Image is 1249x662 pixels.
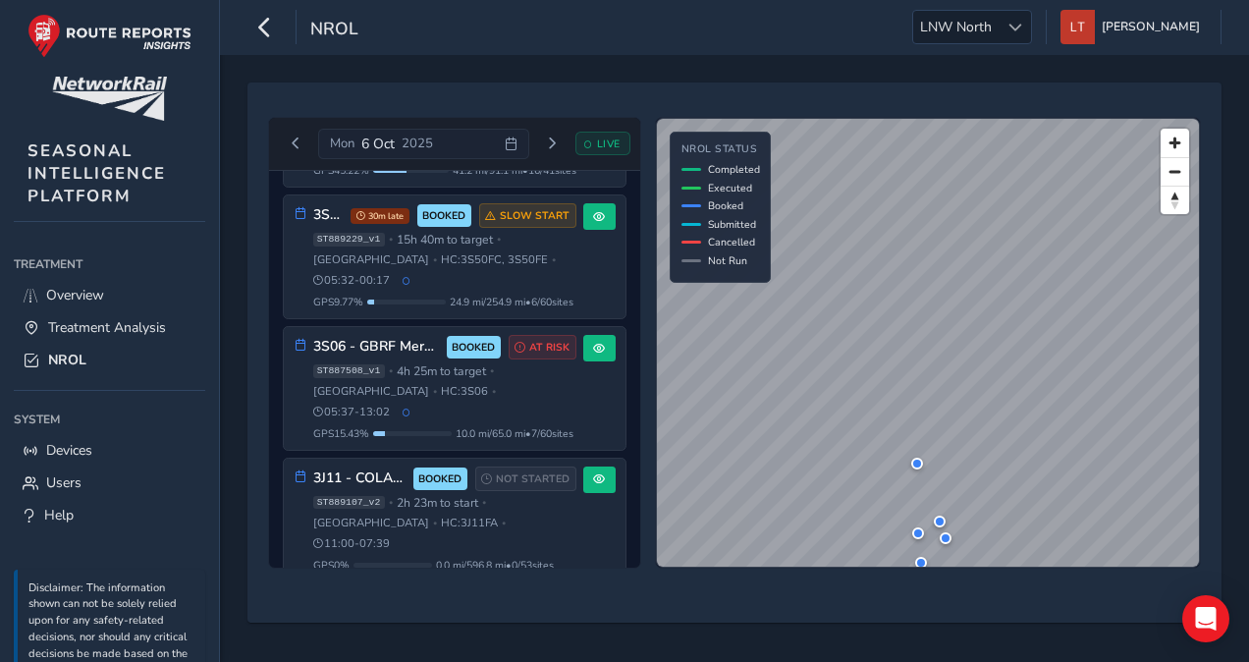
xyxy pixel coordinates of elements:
[313,233,385,247] span: ST889229_v1
[482,497,486,508] span: •
[313,295,363,309] span: GPS 9.77 %
[389,234,393,245] span: •
[351,208,409,224] span: 30m late
[313,558,350,573] span: GPS 0 %
[46,473,81,492] span: Users
[913,11,999,43] span: LNW North
[492,386,496,397] span: •
[14,249,205,279] div: Treatment
[389,365,393,376] span: •
[433,518,437,528] span: •
[313,470,407,487] h3: 3J11 - COLAS Lancs & Cumbria
[310,17,358,44] span: NROL
[46,441,92,460] span: Devices
[313,536,391,551] span: 11:00 - 07:39
[1060,10,1207,44] button: [PERSON_NAME]
[14,467,205,499] a: Users
[48,318,166,337] span: Treatment Analysis
[14,405,205,434] div: System
[14,499,205,531] a: Help
[441,384,488,399] span: HC: 3S06
[708,181,752,195] span: Executed
[313,516,429,530] span: [GEOGRAPHIC_DATA]
[14,434,205,467] a: Devices
[397,495,478,511] span: 2h 23m to start
[452,340,495,356] span: BOOKED
[433,254,437,265] span: •
[14,279,205,311] a: Overview
[453,163,576,178] span: 41.2 mi / 91.1 mi • 16 / 41 sites
[708,217,756,232] span: Submitted
[708,235,755,249] span: Cancelled
[27,139,166,207] span: SEASONAL INTELLIGENCE PLATFORM
[389,497,393,508] span: •
[529,340,570,356] span: AT RISK
[1102,10,1200,44] span: [PERSON_NAME]
[708,162,760,177] span: Completed
[681,143,760,156] h4: NROL Status
[1161,129,1189,157] button: Zoom in
[402,135,433,152] span: 2025
[330,135,354,152] span: Mon
[418,471,462,487] span: BOOKED
[500,208,570,224] span: SLOW START
[280,132,312,156] button: Previous day
[441,516,498,530] span: HC: 3J11FA
[313,496,385,510] span: ST889107_v2
[361,135,395,153] span: 6 Oct
[708,198,743,213] span: Booked
[313,252,429,267] span: [GEOGRAPHIC_DATA]
[313,207,344,224] h3: 3S50 - GBRF [GEOGRAPHIC_DATA]
[313,339,440,356] h3: 3S06 - GBRF Merseyrail - AM Wirral
[52,77,167,121] img: customer logo
[44,506,74,524] span: Help
[313,405,391,419] span: 05:37 - 13:02
[313,273,391,288] span: 05:32 - 00:17
[1161,186,1189,214] button: Reset bearing to north
[450,295,573,309] span: 24.9 mi / 254.9 mi • 6 / 60 sites
[14,311,205,344] a: Treatment Analysis
[496,471,570,487] span: NOT STARTED
[708,253,747,268] span: Not Run
[436,558,554,573] span: 0.0 mi / 596.8 mi • 0 / 53 sites
[313,364,385,378] span: ST887508_v1
[14,344,205,376] a: NROL
[433,386,437,397] span: •
[48,351,86,369] span: NROL
[502,518,506,528] span: •
[597,137,621,151] span: LIVE
[422,208,465,224] span: BOOKED
[397,363,486,379] span: 4h 25m to target
[27,14,191,58] img: rr logo
[313,426,369,441] span: GPS 15.43 %
[456,426,573,441] span: 10.0 mi / 65.0 mi • 7 / 60 sites
[536,132,569,156] button: Next day
[313,163,369,178] span: GPS 45.22 %
[552,254,556,265] span: •
[441,252,548,267] span: HC: 3S50FC, 3S50FE
[497,234,501,245] span: •
[313,384,429,399] span: [GEOGRAPHIC_DATA]
[1161,157,1189,186] button: Zoom out
[397,232,493,248] span: 15h 40m to target
[1060,10,1095,44] img: diamond-layout
[46,286,104,304] span: Overview
[657,119,1200,568] canvas: Map
[1182,595,1229,642] div: Open Intercom Messenger
[490,365,494,376] span: •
